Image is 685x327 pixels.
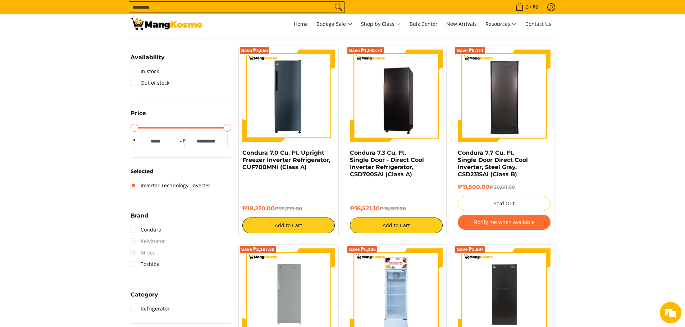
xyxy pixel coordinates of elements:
[131,18,202,30] img: Bodega Sale Refrigerator l Mang Kosme: Home Appliances Warehouse Sale
[118,4,135,21] div: Minimize live chat window
[131,213,149,219] span: Brand
[513,3,541,11] span: •
[458,196,551,211] button: Sold Out
[482,14,520,34] a: Resources
[131,55,165,66] summary: Open
[489,184,515,190] del: ₱20,611.00
[131,292,158,303] summary: Open
[361,20,401,29] span: Shop by Class
[457,48,484,53] span: Save ₱9,111
[350,218,443,233] button: Add to Cart
[406,14,441,34] a: Bulk Center
[446,20,477,27] span: New Arrivals
[131,247,156,258] span: Midea
[181,137,188,144] span: ₱
[457,247,484,252] span: Save ₱3,994
[333,2,344,13] button: Search
[241,48,268,53] span: Save ₱4,555
[350,205,443,212] h6: ₱16,521.30
[350,51,443,141] img: Condura 7.3 Cu. Ft. Single Door - Direct Cool Inverter Refrigerator, CSD700SAi (Class A)
[131,111,146,122] summary: Open
[458,215,551,230] button: Notify me when available
[131,168,231,175] h6: Selected
[350,149,424,178] a: Condura 7.3 Cu. Ft. Single Door - Direct Cool Inverter Refrigerator, CSD700SAi (Class A)
[522,14,555,34] a: Contact Us
[131,111,146,116] span: Price
[290,14,311,34] a: Home
[131,224,161,235] a: Condura
[131,66,159,77] a: In stock
[42,90,99,163] span: We're online!
[210,14,555,34] nav: Main Menu
[458,183,551,191] h6: ₱11,500.00
[131,180,210,191] a: Inverter Technology: Inverter
[131,235,165,247] span: Kelvinator
[131,55,165,60] span: Availability
[242,205,335,212] h6: ₱18,220.00
[131,77,169,89] a: Out of stock
[131,137,138,144] span: ₱
[131,303,170,314] a: Refrigerator
[242,218,335,233] button: Add to Cart
[410,20,438,27] span: Bulk Center
[316,20,352,29] span: Bodega Sale
[525,5,530,10] span: 0
[294,20,308,27] span: Home
[313,14,356,34] a: Bodega Sale
[458,51,551,141] img: Condura 7.7 Cu. Ft. Single Door Direct Cool Inverter, Steel Gray, CSD231SAi (Class B)
[37,40,121,50] div: Chat with us now
[458,149,528,178] a: Condura 7.7 Cu. Ft. Single Door Direct Cool Inverter, Steel Gray, CSD231SAi (Class B)
[531,5,540,10] span: ₱0
[4,196,137,221] textarea: Type your message and hit 'Enter'
[525,20,551,27] span: Contact Us
[242,149,330,170] a: Condura 7.0 Cu. Ft. Upright Freezer Inverter Refrigerator, CUF700MNi (Class A)
[357,14,405,34] a: Shop by Class
[241,247,275,252] span: Save ₱2,187.30
[131,292,158,298] span: Category
[380,206,406,211] del: ₱18,357.00
[485,20,517,29] span: Resources
[349,247,376,252] span: Save ₱6,105
[131,258,160,270] a: Toshiba
[242,50,335,142] img: Condura 7.0 Cu. Ft. Upright Freezer Inverter Refrigerator, CUF700MNi (Class A)
[443,14,480,34] a: New Arrivals
[349,48,382,53] span: Save ₱1,835.70
[131,213,149,224] summary: Open
[275,206,302,211] del: ₱22,775.00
